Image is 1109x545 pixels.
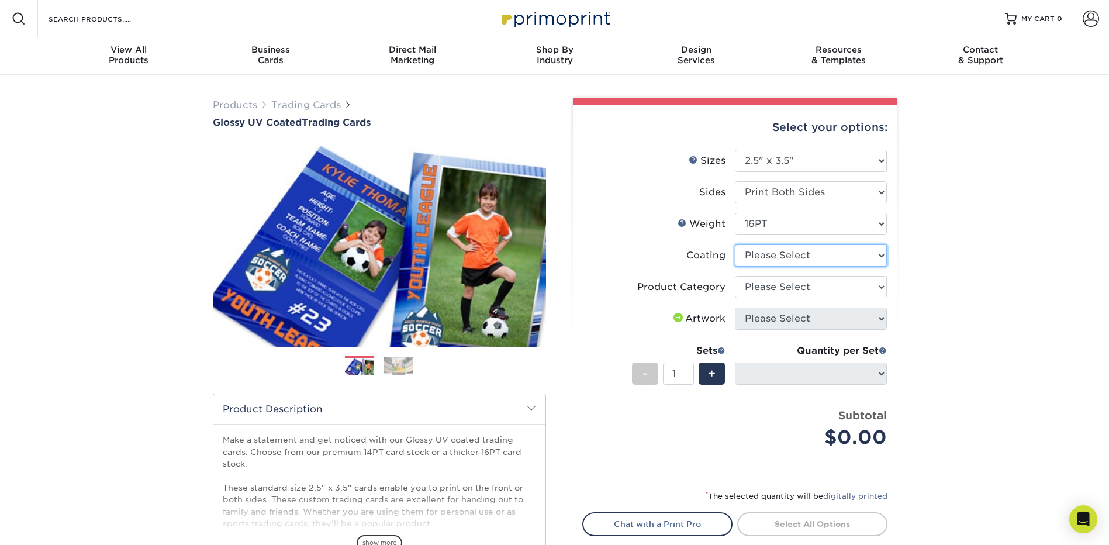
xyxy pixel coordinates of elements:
a: Direct MailMarketing [341,37,483,75]
a: DesignServices [626,37,768,75]
a: View AllProducts [58,37,200,75]
span: Design [626,44,768,55]
span: Shop By [483,44,626,55]
a: Trading Cards [271,99,341,111]
div: Cards [199,44,341,65]
span: Business [199,44,341,55]
div: $0.00 [744,423,887,451]
div: Product Category [637,280,725,294]
div: Sides [699,185,725,199]
span: + [708,365,716,382]
a: digitally printed [823,492,887,501]
a: Products [213,99,257,111]
span: MY CART [1021,14,1055,24]
a: BusinessCards [199,37,341,75]
img: Glossy UV Coated 01 [213,129,546,360]
a: Shop ByIndustry [483,37,626,75]
div: & Templates [768,44,910,65]
strong: Subtotal [838,409,887,422]
iframe: Google Customer Reviews [3,509,99,541]
img: Primoprint [496,6,613,31]
a: Resources& Templates [768,37,910,75]
div: Sizes [689,154,725,168]
span: View All [58,44,200,55]
div: Industry [483,44,626,65]
a: Chat with a Print Pro [582,512,733,536]
div: Quantity per Set [735,344,887,358]
span: Resources [768,44,910,55]
a: Contact& Support [910,37,1052,75]
a: Glossy UV CoatedTrading Cards [213,117,546,128]
span: Direct Mail [341,44,483,55]
span: Contact [910,44,1052,55]
div: Products [58,44,200,65]
div: Select your options: [582,105,887,150]
span: Glossy UV Coated [213,117,302,128]
h1: Trading Cards [213,117,546,128]
span: - [642,365,648,382]
div: Services [626,44,768,65]
small: The selected quantity will be [706,492,887,501]
div: Artwork [671,312,725,326]
h2: Product Description [213,394,545,424]
div: & Support [910,44,1052,65]
span: 0 [1057,15,1062,23]
div: Open Intercom Messenger [1069,505,1097,533]
div: Marketing [341,44,483,65]
img: Trading Cards 01 [345,357,374,377]
input: SEARCH PRODUCTS..... [47,12,161,26]
div: Sets [632,344,725,358]
div: Coating [686,249,725,263]
a: Select All Options [737,512,887,536]
div: Weight [678,217,725,231]
img: Trading Cards 02 [384,357,413,375]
